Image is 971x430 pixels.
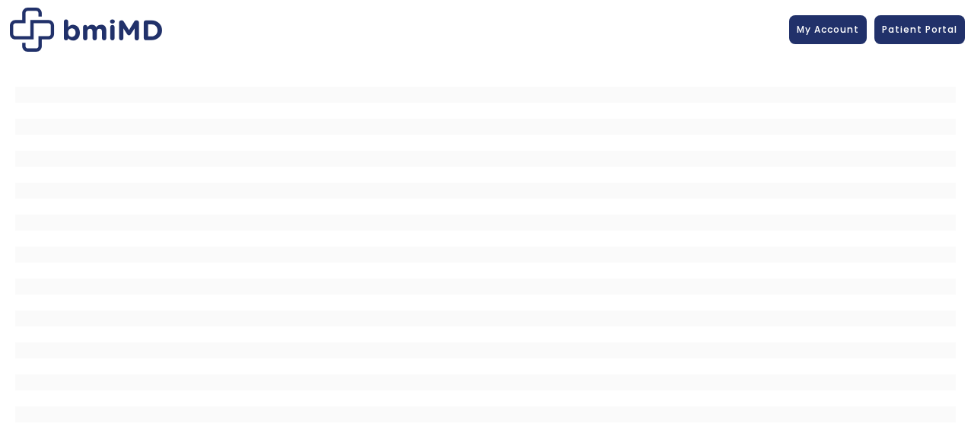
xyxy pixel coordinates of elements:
a: My Account [789,15,867,44]
a: Patient Portal [874,15,965,44]
span: Patient Portal [882,23,957,36]
img: Patient Messaging Portal [10,8,162,52]
span: My Account [797,23,859,36]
